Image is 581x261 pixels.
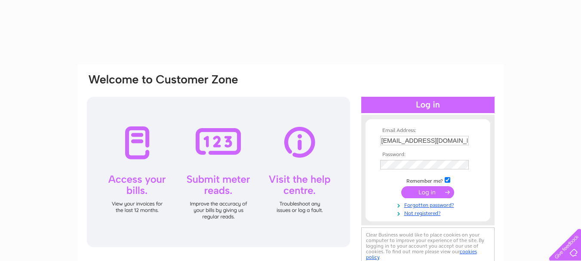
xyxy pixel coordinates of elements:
th: Email Address: [378,128,478,134]
a: Not registered? [380,209,478,217]
a: Forgotten password? [380,200,478,209]
a: cookies policy [366,249,477,260]
th: Password: [378,152,478,158]
input: Submit [401,186,454,198]
td: Remember me? [378,176,478,184]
